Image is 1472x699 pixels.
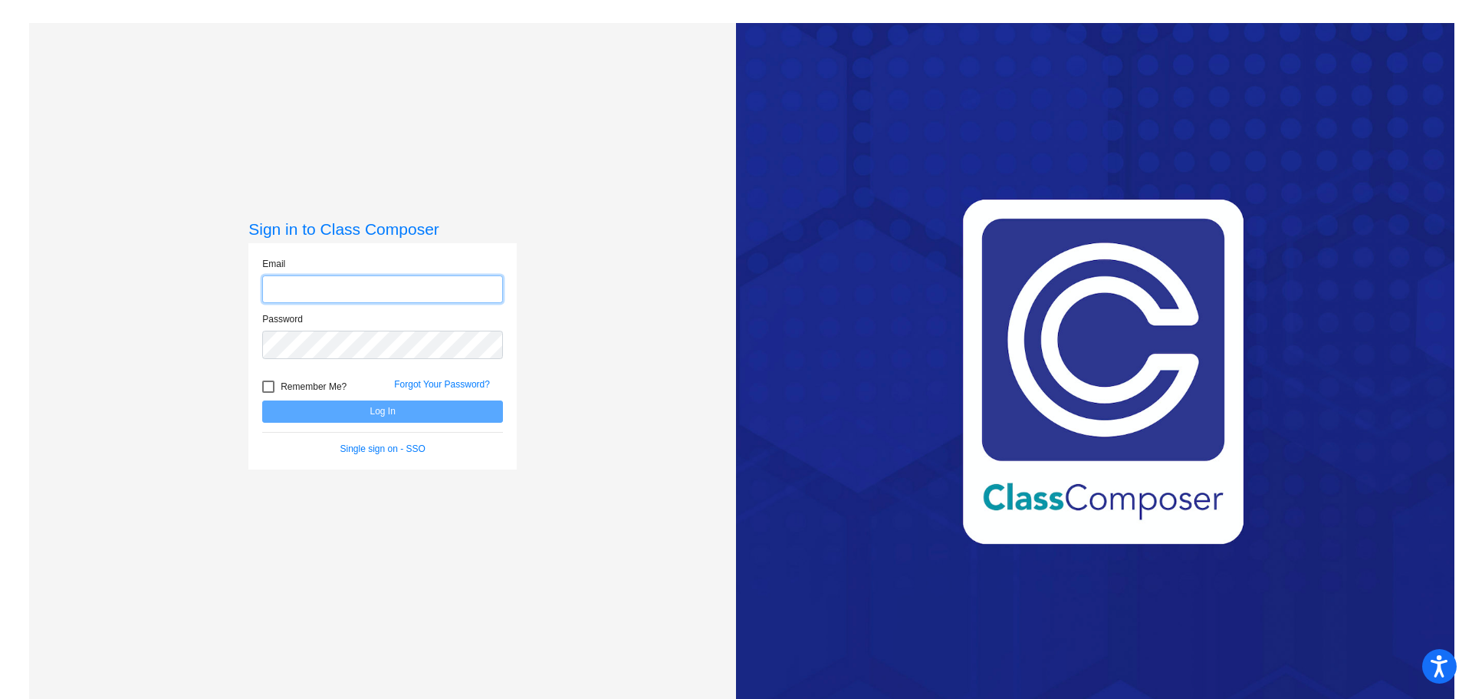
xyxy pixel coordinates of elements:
label: Email [262,257,285,271]
label: Password [262,312,303,326]
a: Forgot Your Password? [394,379,490,390]
a: Single sign on - SSO [340,443,426,454]
h3: Sign in to Class Composer [248,219,517,239]
span: Remember Me? [281,378,347,396]
button: Log In [262,401,503,423]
